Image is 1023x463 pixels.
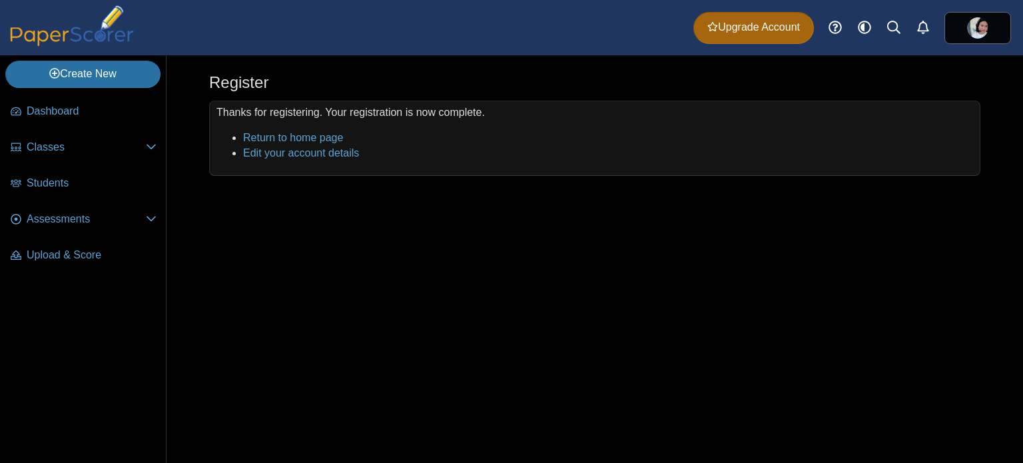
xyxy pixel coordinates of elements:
span: Upgrade Account [707,20,800,35]
a: Classes [5,132,162,164]
span: Classes [27,140,146,155]
span: Students [27,176,157,191]
a: Students [5,168,162,200]
a: Create New [5,61,161,87]
span: Dashboard [27,104,157,119]
span: Patricia May Rabanzo [967,17,988,39]
span: Upload & Score [27,248,157,262]
img: PaperScorer [5,5,139,46]
h1: Register [209,71,268,94]
a: Upgrade Account [693,12,814,44]
a: Upload & Score [5,240,162,272]
a: PaperScorer [5,37,139,48]
a: Alerts [908,13,938,43]
a: ps.U91EwiDfXs14mnzN [944,12,1011,44]
a: Dashboard [5,96,162,128]
img: ps.U91EwiDfXs14mnzN [967,17,988,39]
div: Thanks for registering. Your registration is now complete. [209,101,980,176]
a: Return to home page [243,132,343,143]
a: Edit your account details [243,147,359,159]
span: Assessments [27,212,146,227]
a: Assessments [5,204,162,236]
